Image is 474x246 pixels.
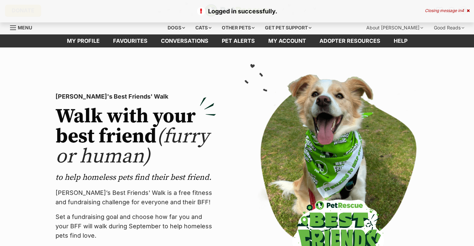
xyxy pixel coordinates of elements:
span: (furry or human) [56,124,209,169]
div: Good Reads [429,21,469,34]
a: Help [387,34,414,47]
p: Set a fundraising goal and choose how far you and your BFF will walk during September to help hom... [56,212,216,240]
span: Menu [18,25,32,30]
div: Get pet support [260,21,316,34]
p: to help homeless pets find their best friend. [56,172,216,183]
p: [PERSON_NAME]'s Best Friends' Walk [56,92,216,101]
a: conversations [154,34,215,47]
a: Pet alerts [215,34,262,47]
div: Dogs [163,21,190,34]
div: Cats [191,21,216,34]
a: Menu [10,21,37,33]
div: About [PERSON_NAME] [362,21,428,34]
p: [PERSON_NAME]’s Best Friends' Walk is a free fitness and fundraising challenge for everyone and t... [56,188,216,207]
div: Other pets [217,21,259,34]
a: My account [262,34,313,47]
a: My profile [60,34,106,47]
a: Favourites [106,34,154,47]
a: Adopter resources [313,34,387,47]
h2: Walk with your best friend [56,107,216,167]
